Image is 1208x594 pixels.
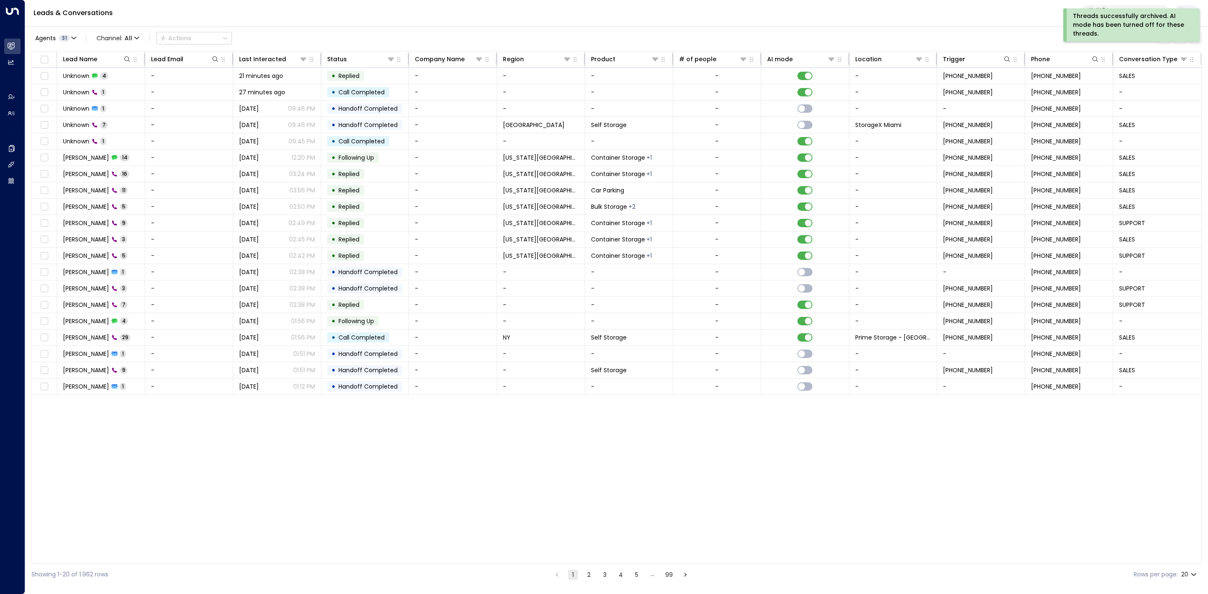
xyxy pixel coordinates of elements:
td: - [409,362,497,378]
span: New York City [503,202,579,211]
span: Miami [503,121,565,129]
span: +16149814929 [1031,219,1081,227]
td: - [849,199,937,215]
td: - [409,68,497,84]
span: Replied [338,219,359,227]
span: +17816288976 [1031,72,1081,80]
td: - [497,313,585,329]
span: 1 [100,88,106,96]
td: - [409,346,497,362]
td: - [145,346,233,362]
span: 31 [59,35,70,42]
div: Location [855,54,924,64]
td: - [849,84,937,100]
span: +16149814929 [943,235,993,244]
span: Yesterday [239,137,259,145]
div: • [331,101,336,116]
span: 1 [100,105,106,112]
td: - [497,264,585,280]
span: Container Storage [591,252,645,260]
span: Handoff Completed [338,121,398,129]
div: Container Storage,Self Storage [628,202,635,211]
td: - [409,133,497,149]
span: 5 [120,203,128,210]
td: - [849,313,937,329]
span: 9 [120,219,128,226]
td: - [497,133,585,149]
div: # of people [679,54,747,64]
span: Call Completed [338,137,385,145]
td: - [849,346,937,362]
td: - [145,264,233,280]
td: - [409,182,497,198]
td: - [409,264,497,280]
span: 3 [120,236,127,243]
div: Product [591,54,659,64]
td: - [585,101,673,117]
span: Call Completed [338,88,385,96]
span: Toggle select row [39,251,49,261]
div: Conversation Type [1119,54,1188,64]
span: Sarah Johnson [63,284,109,293]
div: Status [327,54,396,64]
td: - [585,264,673,280]
div: # of people [679,54,716,64]
div: Conversation Type [1119,54,1177,64]
p: 02:38 PM [289,268,315,276]
p: 02:49 PM [289,219,315,227]
span: +16149814929 [943,219,993,227]
td: - [497,362,585,378]
td: - [849,101,937,117]
span: Unknown [63,72,89,80]
div: • [331,200,336,214]
span: +16149814929 [1031,186,1081,195]
span: 27 minutes ago [239,88,285,96]
p: 03:56 PM [289,186,315,195]
span: +16149814929 [943,186,993,195]
button: Uniti Demos4c025b01-9fa0-46ff-ab3a-a620b886896e [1081,5,1170,21]
td: - [145,199,233,215]
span: Sarah Johnson [63,268,109,276]
button: Agents31 [31,32,79,44]
td: - [145,68,233,84]
span: Sarah Johnson [63,252,109,260]
span: New York City [503,252,579,260]
span: Toggle select row [39,202,49,212]
span: Toggle select row [39,234,49,245]
td: - [145,101,233,117]
div: Phone [1031,54,1050,64]
td: - [1113,84,1201,100]
td: - [409,84,497,100]
div: • [331,232,336,246]
span: Toggle select row [39,120,49,130]
div: Status [327,54,347,64]
span: Unknown [63,137,89,145]
td: - [145,182,233,198]
div: AI mode [767,54,836,64]
td: - [409,248,497,264]
span: Sep 03, 2025 [239,186,259,195]
div: Last Interacted [239,54,286,64]
span: Sarah Johnson [63,186,109,195]
span: +17816288976 [943,72,993,80]
div: - [715,104,719,113]
span: 11 [120,187,128,194]
div: Self Storage [646,219,652,227]
span: New York City [503,235,579,244]
span: Toggle select row [39,71,49,81]
td: - [145,248,233,264]
td: - [497,379,585,394]
div: - [715,235,719,244]
div: Self Storage [646,235,652,244]
span: +19809008686 [943,137,993,145]
button: page 1 [568,570,578,580]
span: Sep 04, 2025 [239,170,259,178]
span: Toggle select row [39,153,49,163]
td: - [409,231,497,247]
div: 20 [1181,568,1198,581]
div: - [715,219,719,227]
td: - [145,313,233,329]
span: Sarah Johnson [63,202,109,211]
td: - [585,346,673,362]
span: All [125,35,132,42]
